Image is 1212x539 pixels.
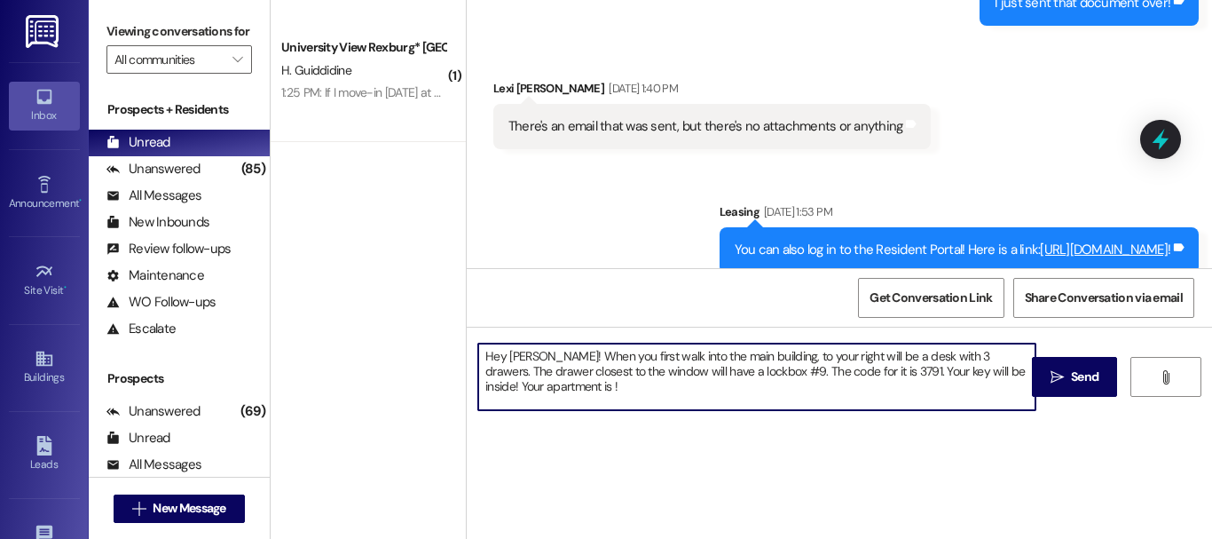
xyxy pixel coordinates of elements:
div: You can also log in to the Resident Portal! Here is a link: ! [735,241,1171,259]
div: New Inbounds [106,213,209,232]
i:  [1159,370,1172,384]
div: Maintenance [106,266,204,285]
img: ResiDesk Logo [26,15,62,48]
span: Share Conversation via email [1025,289,1183,307]
div: [DATE] 1:40 PM [604,79,678,98]
div: (85) [237,155,270,183]
i:  [132,502,146,516]
div: Prospects + Residents [89,100,270,119]
div: All Messages [106,186,201,205]
span: • [64,281,67,294]
div: (69) [236,398,270,425]
div: WO Follow-ups [106,293,216,312]
div: Unanswered [106,160,201,178]
textarea: Hey [PERSON_NAME]! When you first walk into the main building, to your right will be a desk with ... [478,344,1035,410]
div: Unread [106,133,170,152]
span: • [79,194,82,207]
button: Share Conversation via email [1013,278,1194,318]
input: All communities [114,45,224,74]
a: Inbox [9,82,80,130]
div: Review follow-ups [106,240,231,258]
span: Send [1071,368,1098,386]
a: Leads [9,431,80,479]
i:  [232,52,242,67]
button: New Message [114,495,245,523]
a: Site Visit • [9,257,80,305]
span: H. Guiddidine [281,62,351,78]
a: Buildings [9,344,80,392]
div: Lexi [PERSON_NAME] [493,79,932,104]
button: Get Conversation Link [858,278,1003,318]
div: [DATE] 1:53 PM [759,202,832,221]
div: Unanswered [106,402,201,421]
div: Hey [PERSON_NAME]! When you first walk into the main building, to your right will be a desk with ... [467,327,1212,460]
div: University View Rexburg* [GEOGRAPHIC_DATA] [281,38,445,57]
div: Escalate [106,320,176,338]
div: There's an email that was sent, but there's no attachments or anything [508,117,903,136]
label: Viewing conversations for [106,18,252,45]
button: Send [1032,357,1118,397]
i:  [1051,370,1064,384]
div: All Messages [106,456,201,474]
div: Prospects [89,369,270,388]
span: New Message [153,499,225,518]
div: Leasing [720,202,1200,227]
a: [URL][DOMAIN_NAME] [1040,241,1168,258]
div: Unread [106,429,170,448]
span: Get Conversation Link [870,289,992,307]
div: 1:25 PM: If I move-in [DATE] at noon How will that work? does it cost ? [281,84,633,100]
